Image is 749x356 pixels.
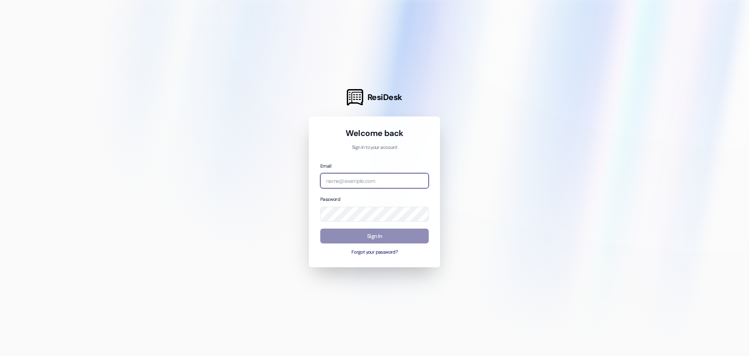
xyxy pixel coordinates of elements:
h1: Welcome back [320,128,429,139]
label: Email [320,163,331,169]
label: Password [320,196,340,202]
span: ResiDesk [367,92,402,103]
img: ResiDesk Logo [347,89,363,106]
input: name@example.com [320,173,429,188]
p: Sign in to your account [320,144,429,151]
button: Sign In [320,229,429,244]
button: Forgot your password? [320,249,429,256]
